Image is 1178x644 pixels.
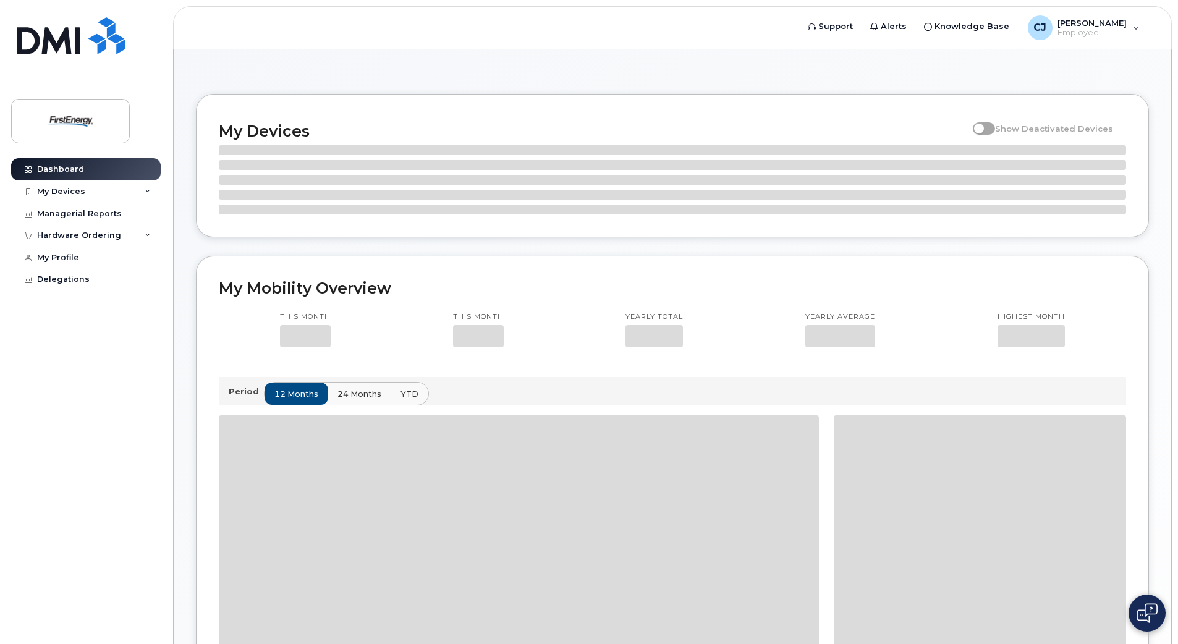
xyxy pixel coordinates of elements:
img: Open chat [1137,603,1158,623]
span: YTD [400,388,418,400]
h2: My Devices [219,122,967,140]
p: This month [280,312,331,322]
span: 24 months [337,388,381,400]
p: Yearly total [625,312,683,322]
span: Show Deactivated Devices [995,124,1113,133]
p: This month [453,312,504,322]
h2: My Mobility Overview [219,279,1126,297]
p: Yearly average [805,312,875,322]
p: Period [229,386,264,397]
p: Highest month [998,312,1065,322]
input: Show Deactivated Devices [973,117,983,127]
